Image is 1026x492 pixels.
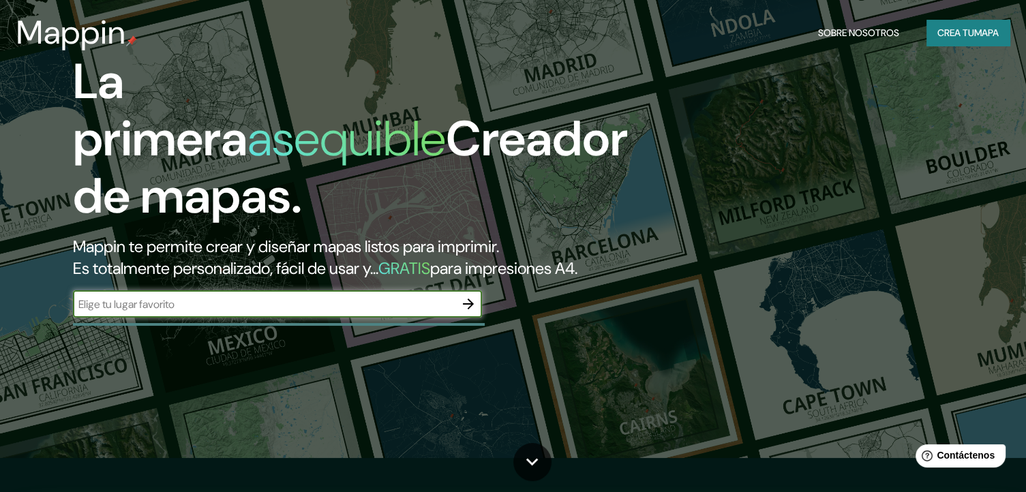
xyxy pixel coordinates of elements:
font: Mappin [16,11,126,54]
img: pin de mapeo [126,35,137,46]
iframe: Lanzador de widgets de ayuda [905,439,1011,477]
button: Crea tumapa [926,20,1010,46]
font: Creador de mapas. [73,107,628,228]
input: Elige tu lugar favorito [73,296,455,312]
font: Mappin te permite crear y diseñar mapas listos para imprimir. [73,236,499,257]
font: asequible [247,107,446,170]
font: La primera [73,50,247,170]
font: mapa [974,27,999,39]
font: Sobre nosotros [818,27,899,39]
button: Sobre nosotros [813,20,905,46]
font: GRATIS [378,258,430,279]
font: para impresiones A4. [430,258,577,279]
font: Crea tu [937,27,974,39]
font: Es totalmente personalizado, fácil de usar y... [73,258,378,279]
